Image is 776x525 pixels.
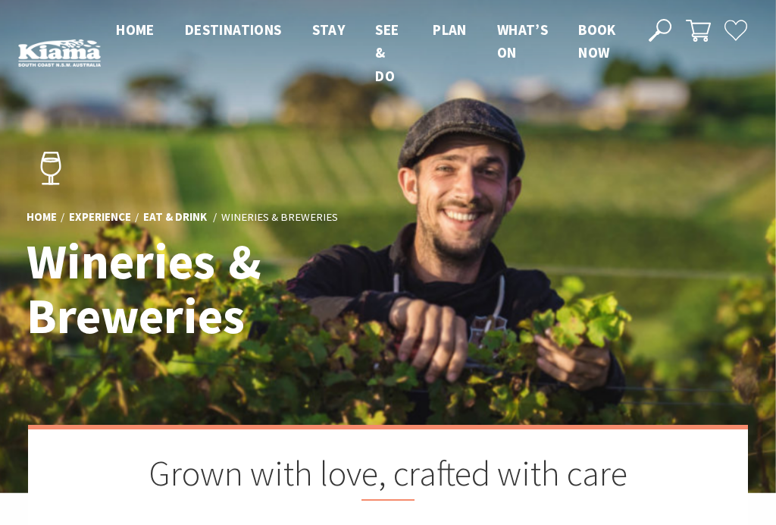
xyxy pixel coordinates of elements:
[497,20,548,61] span: What’s On
[312,20,346,39] span: Stay
[27,234,455,343] h1: Wineries & Breweries
[578,20,616,61] span: Book now
[375,20,399,85] span: See & Do
[18,39,101,68] img: Kiama Logo
[101,18,631,87] nav: Main Menu
[143,209,207,225] a: Eat & Drink
[433,20,467,39] span: Plan
[104,452,672,501] h2: Grown with love, crafted with care
[185,20,282,39] span: Destinations
[116,20,155,39] span: Home
[221,208,338,226] li: Wineries & Breweries
[27,209,57,225] a: Home
[69,209,131,225] a: Experience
